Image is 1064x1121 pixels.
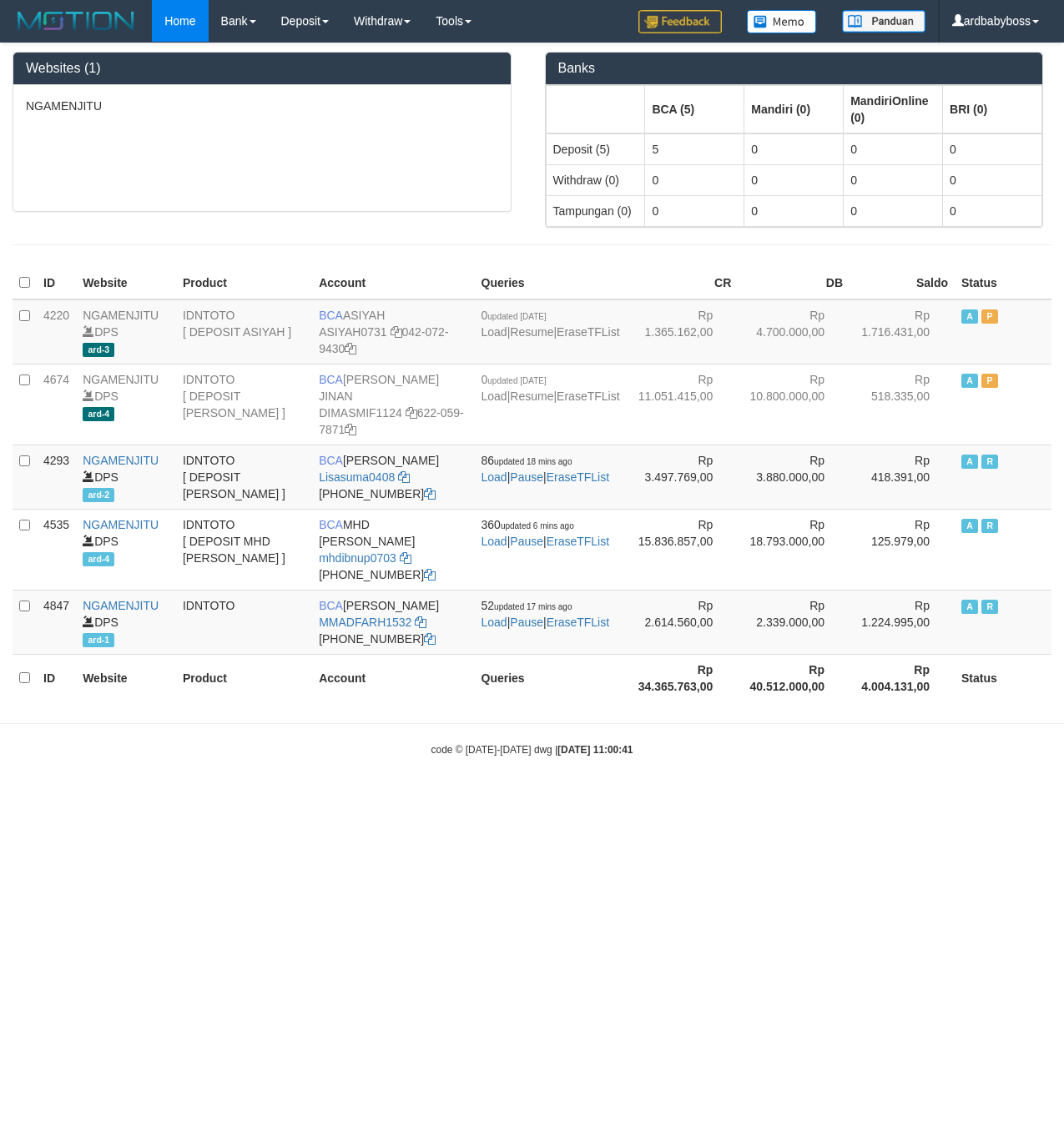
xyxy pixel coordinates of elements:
td: 4293 [37,445,76,509]
a: Copy mhdibnup0703 to clipboard [400,551,411,565]
span: 52 [482,599,572,612]
th: Group: activate to sort column ascending [744,85,844,133]
td: Rp 125.979,00 [850,509,955,590]
a: Lisasuma0408 [319,470,395,484]
span: ard-4 [83,407,114,421]
th: Group: activate to sort column ascending [546,85,645,133]
th: ID [37,267,76,299]
td: 0 [943,133,1042,165]
td: DPS [76,364,176,445]
a: Pause [510,535,543,548]
td: Rp 11.051.415,00 [627,364,739,445]
p: NGAMENJITU [26,98,498,114]
td: Rp 1.224.995,00 [850,590,955,654]
a: Load [482,470,507,484]
th: Queries [475,267,627,299]
span: updated 6 mins ago [501,521,574,530]
a: Load [482,390,507,403]
span: BCA [319,373,343,386]
th: Rp 40.512.000,00 [738,654,850,701]
th: Status [955,654,1051,701]
th: Group: activate to sort column ascending [844,85,943,133]
span: BCA [319,518,343,531]
span: BCA [319,309,343,322]
span: BCA [319,599,343,612]
a: NGAMENJITU [83,518,159,531]
th: Group: activate to sort column ascending [645,85,744,133]
td: Tampungan (0) [546,195,645,226]
span: 86 [482,454,572,467]
span: Active [961,455,978,469]
td: IDNTOTO [ DEPOSIT [PERSON_NAME] ] [176,364,312,445]
a: ASIYAH0731 [319,325,386,339]
span: Active [961,309,978,324]
small: code © [DATE]-[DATE] dwg | [431,744,633,756]
td: Deposit (5) [546,133,645,165]
span: ard-1 [83,633,114,647]
span: | | [482,518,610,548]
td: 0 [844,164,943,195]
a: Copy 6127014479 to clipboard [424,487,436,500]
td: DPS [76,445,176,509]
th: Website [76,654,176,701]
a: EraseTFList [547,535,609,548]
strong: [DATE] 11:00:41 [557,744,633,756]
th: Group: activate to sort column ascending [943,85,1042,133]
span: | | [482,309,620,339]
span: 0 [482,309,547,322]
span: Running [981,600,998,614]
span: 360 [482,518,574,531]
a: NGAMENJITU [83,599,159,612]
th: Account [312,267,474,299]
img: panduan.png [842,10,925,33]
td: IDNTOTO [176,590,312,654]
span: Running [981,455,998,469]
th: CR [627,267,739,299]
a: Load [482,616,507,629]
a: Copy DIMASMIF1124 to clipboard [406,406,417,420]
span: 0 [482,373,547,386]
a: Copy 6127021742 to clipboard [424,568,436,581]
td: [PERSON_NAME] [PHONE_NUMBER] [312,590,474,654]
a: Copy 0420729430 to clipboard [345,342,356,355]
td: DPS [76,590,176,654]
span: | | [482,599,610,629]
span: Running [981,519,998,533]
td: DPS [76,509,176,590]
td: 0 [645,164,744,195]
th: ID [37,654,76,701]
a: Pause [510,470,543,484]
th: Saldo [850,267,955,299]
td: 0 [744,133,844,165]
td: Rp 15.836.857,00 [627,509,739,590]
th: Product [176,267,312,299]
img: Button%20Memo.svg [747,10,817,33]
td: IDNTOTO [ DEPOSIT ASIYAH ] [176,299,312,364]
a: DIMASMIF1124 [319,406,402,420]
a: Copy 6220597871 to clipboard [345,423,356,436]
a: Copy MMADFARH1532 to clipboard [415,616,426,629]
a: NGAMENJITU [83,454,159,467]
td: Rp 1.365.162,00 [627,299,739,364]
td: Withdraw (0) [546,164,645,195]
td: Rp 1.716.431,00 [850,299,955,364]
td: 0 [744,164,844,195]
td: 0 [844,195,943,226]
span: Active [961,374,978,388]
td: 0 [844,133,943,165]
a: EraseTFList [557,325,619,339]
td: 0 [943,195,1042,226]
td: 0 [744,195,844,226]
span: Active [961,600,978,614]
td: Rp 418.391,00 [850,445,955,509]
a: NGAMENJITU [83,373,159,386]
td: Rp 4.700.000,00 [738,299,850,364]
a: EraseTFList [557,390,619,403]
span: updated [DATE] [487,312,546,321]
td: [PERSON_NAME] [PHONE_NUMBER] [312,445,474,509]
a: mhdibnup0703 [319,551,396,565]
td: DPS [76,299,176,364]
a: MMADFARH1532 [319,616,411,629]
span: ard-4 [83,552,114,566]
th: Website [76,267,176,299]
